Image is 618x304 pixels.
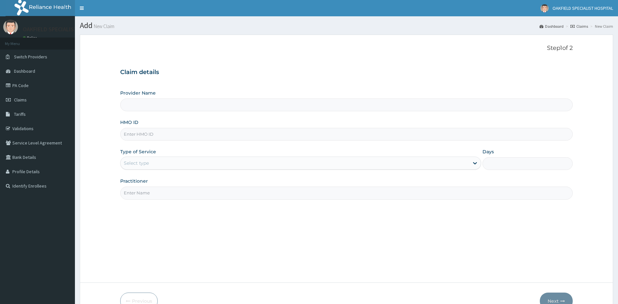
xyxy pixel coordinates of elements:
img: User Image [3,20,18,34]
input: Enter HMO ID [120,128,573,141]
p: Step 1 of 2 [120,45,573,52]
input: Enter Name [120,187,573,199]
a: Online [23,36,38,40]
span: Dashboard [14,68,35,74]
span: Tariffs [14,111,26,117]
img: User Image [540,4,549,12]
label: Provider Name [120,90,156,96]
p: OAKFIELD SPECIALIST HOSPITAL [23,26,104,32]
span: Claims [14,97,27,103]
label: Type of Service [120,148,156,155]
li: New Claim [589,23,613,29]
label: Days [482,148,494,155]
div: Select type [124,160,149,166]
label: HMO ID [120,119,138,126]
span: OAKFIELD SPECIALIST HOSPITAL [553,5,613,11]
small: New Claim [93,24,114,29]
label: Practitioner [120,178,148,184]
a: Claims [570,23,588,29]
h3: Claim details [120,69,573,76]
h1: Add [80,21,613,30]
span: Switch Providers [14,54,47,60]
a: Dashboard [539,23,564,29]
